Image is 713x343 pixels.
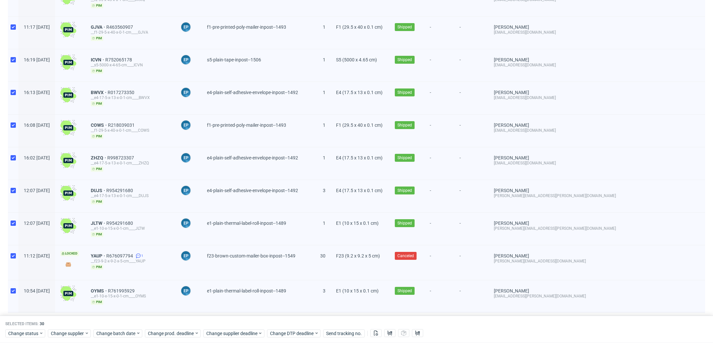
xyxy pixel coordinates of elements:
span: pim [91,299,103,305]
span: - [459,188,483,204]
figcaption: EP [181,55,190,64]
div: [EMAIL_ADDRESS][DOMAIN_NAME] [494,30,616,35]
a: R954291680 [106,221,134,226]
span: ICVN [91,57,105,62]
a: DUJS [91,188,106,193]
span: pim [91,264,103,270]
div: [PERSON_NAME][EMAIL_ADDRESS][PERSON_NAME][DOMAIN_NAME] [494,193,616,198]
span: Shipped [397,57,412,63]
span: Change DTP deadline [270,330,314,337]
span: - [459,221,483,237]
span: pim [91,166,103,172]
a: BWVX [91,90,108,95]
span: 1 [323,221,325,226]
a: R761995929 [108,288,136,293]
div: __e4-17-5-x-13-x-0-1-cm____BWVX [91,95,170,100]
span: E4 (17.5 x 13 x 0.1 cm) [336,90,383,95]
span: - [459,122,483,139]
span: pim [91,199,103,204]
span: f23-brown-custom-mailer-box-inpost--1549 [207,253,295,258]
span: R998723307 [107,155,135,160]
span: - [459,90,483,106]
span: 12:07 [DATE] [24,188,50,193]
span: Change batch date [96,330,136,337]
span: Canceled [397,253,414,259]
a: OYMS [91,288,108,293]
span: 1 [141,253,143,258]
span: - [430,90,449,106]
span: - [430,188,449,204]
figcaption: EP [181,120,190,130]
span: e4-plain-self-adhesive-envelope-inpost--1492 [207,188,298,193]
span: - [459,253,483,272]
a: R752065178 [105,57,133,62]
span: E4 (17.5 x 13 x 0.1 cm) [336,155,383,160]
span: - [459,288,483,305]
span: Shipped [397,288,412,294]
span: E1 (10 x 15 x 0.1 cm) [336,288,379,293]
figcaption: EP [181,286,190,295]
span: 1 [323,155,325,160]
span: pim [91,134,103,139]
div: __s5-5000-x-4-65-cm____ICVN [91,62,170,68]
img: wHgJFi1I6lmhQAAAABJRU5ErkJggg== [60,286,76,301]
a: [PERSON_NAME] [494,188,529,193]
span: - [459,155,483,172]
span: 16:08 [DATE] [24,122,50,128]
div: __e1-10-x-15-x-0-1-cm____JLTW [91,226,170,231]
span: Send tracking no. [326,331,362,336]
img: wHgJFi1I6lmhQAAAABJRU5ErkJggg== [60,185,76,201]
a: ZHZQ [91,155,107,160]
span: 1 [323,57,325,62]
figcaption: EP [181,219,190,228]
span: 16:02 [DATE] [24,155,50,160]
span: 11:17 [DATE] [24,24,50,30]
a: JLTW [91,221,106,226]
span: 1 [323,90,325,95]
span: F1 (29.5 x 40 x 0.1 cm) [336,122,383,128]
span: Shipped [397,220,412,226]
span: f1-pre-printed-poly-mailer-inpost--1493 [207,24,286,30]
span: e4-plain-self-adhesive-envelope-inpost--1492 [207,90,298,95]
span: f1-pre-printed-poly-mailer-inpost--1493 [207,122,286,128]
span: - [430,288,449,305]
img: wHgJFi1I6lmhQAAAABJRU5ErkJggg== [60,87,76,103]
span: Change supplier deadline [206,330,258,337]
div: __f23-9-2-x-9-2-x-5-cm____YAUP [91,258,170,264]
span: pim [91,36,103,41]
span: pim [91,3,103,8]
span: 1 [323,122,325,128]
img: wHgJFi1I6lmhQAAAABJRU5ErkJggg== [60,22,76,38]
span: 1 [323,24,325,30]
span: - [430,57,449,74]
a: [PERSON_NAME] [494,288,529,293]
span: - [459,24,483,41]
figcaption: EP [181,88,190,97]
span: 3 [323,288,325,293]
span: 12:07 [DATE] [24,221,50,226]
span: R676097794 [106,253,134,258]
span: Shipped [397,24,412,30]
div: [PERSON_NAME][EMAIL_ADDRESS][PERSON_NAME][DOMAIN_NAME] [494,226,616,231]
span: E4 (17.5 x 13 x 0.1 cm) [336,188,383,193]
span: Shipped [397,188,412,193]
a: [PERSON_NAME] [494,155,529,160]
span: Shipped [397,155,412,161]
span: Shipped [397,122,412,128]
span: Change prod. deadline [148,330,194,337]
span: Selected items: [5,322,38,327]
span: F1 (29.5 x 40 x 0.1 cm) [336,24,383,30]
figcaption: EP [181,22,190,32]
a: R017273350 [108,90,136,95]
a: COWS [91,122,108,128]
img: wHgJFi1I6lmhQAAAABJRU5ErkJggg== [60,153,76,168]
a: [PERSON_NAME] [494,24,529,30]
span: R218039031 [108,122,136,128]
span: - [430,24,449,41]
